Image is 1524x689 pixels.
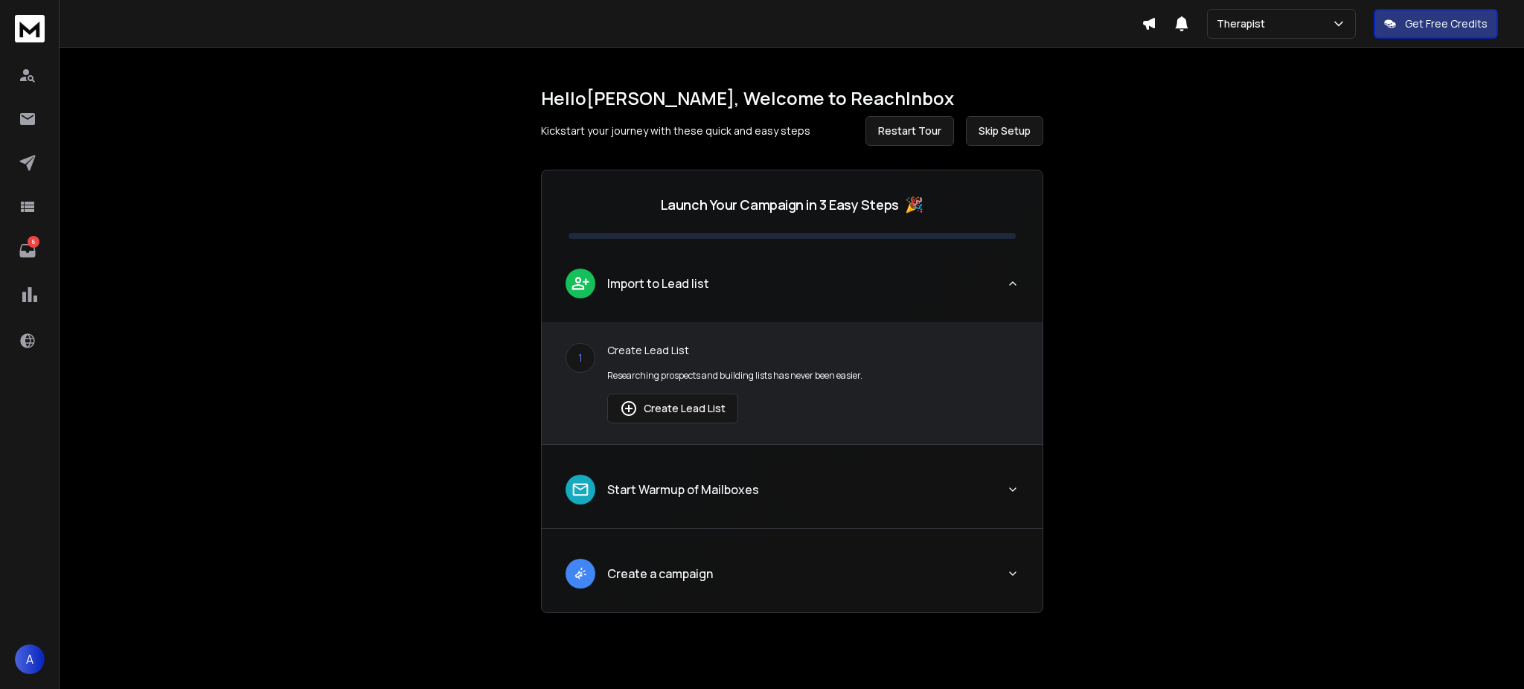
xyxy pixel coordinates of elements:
a: 6 [13,236,42,266]
button: Create Lead List [607,394,738,423]
button: leadStart Warmup of Mailboxes [542,463,1043,528]
p: Therapist [1217,16,1271,31]
p: Get Free Credits [1405,16,1488,31]
span: 🎉 [905,194,923,215]
p: 6 [28,236,39,248]
div: leadImport to Lead list [542,322,1043,444]
p: Create a campaign [607,565,713,583]
p: Start Warmup of Mailboxes [607,481,759,499]
p: Researching prospects and building lists has never been easier. [607,370,1019,382]
img: logo [15,15,45,42]
button: leadImport to Lead list [542,257,1043,322]
img: lead [571,564,590,583]
button: Get Free Credits [1374,9,1498,39]
button: A [15,644,45,674]
p: Import to Lead list [607,275,709,292]
p: Kickstart your journey with these quick and easy steps [541,124,810,138]
img: lead [620,400,638,417]
p: Create Lead List [607,343,1019,358]
button: leadCreate a campaign [542,547,1043,612]
button: Skip Setup [966,116,1043,146]
h1: Hello [PERSON_NAME] , Welcome to ReachInbox [541,86,1043,110]
button: Restart Tour [865,116,954,146]
img: lead [571,274,590,292]
span: Skip Setup [979,124,1031,138]
p: Launch Your Campaign in 3 Easy Steps [661,194,899,215]
img: lead [571,480,590,499]
div: 1 [566,343,595,373]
